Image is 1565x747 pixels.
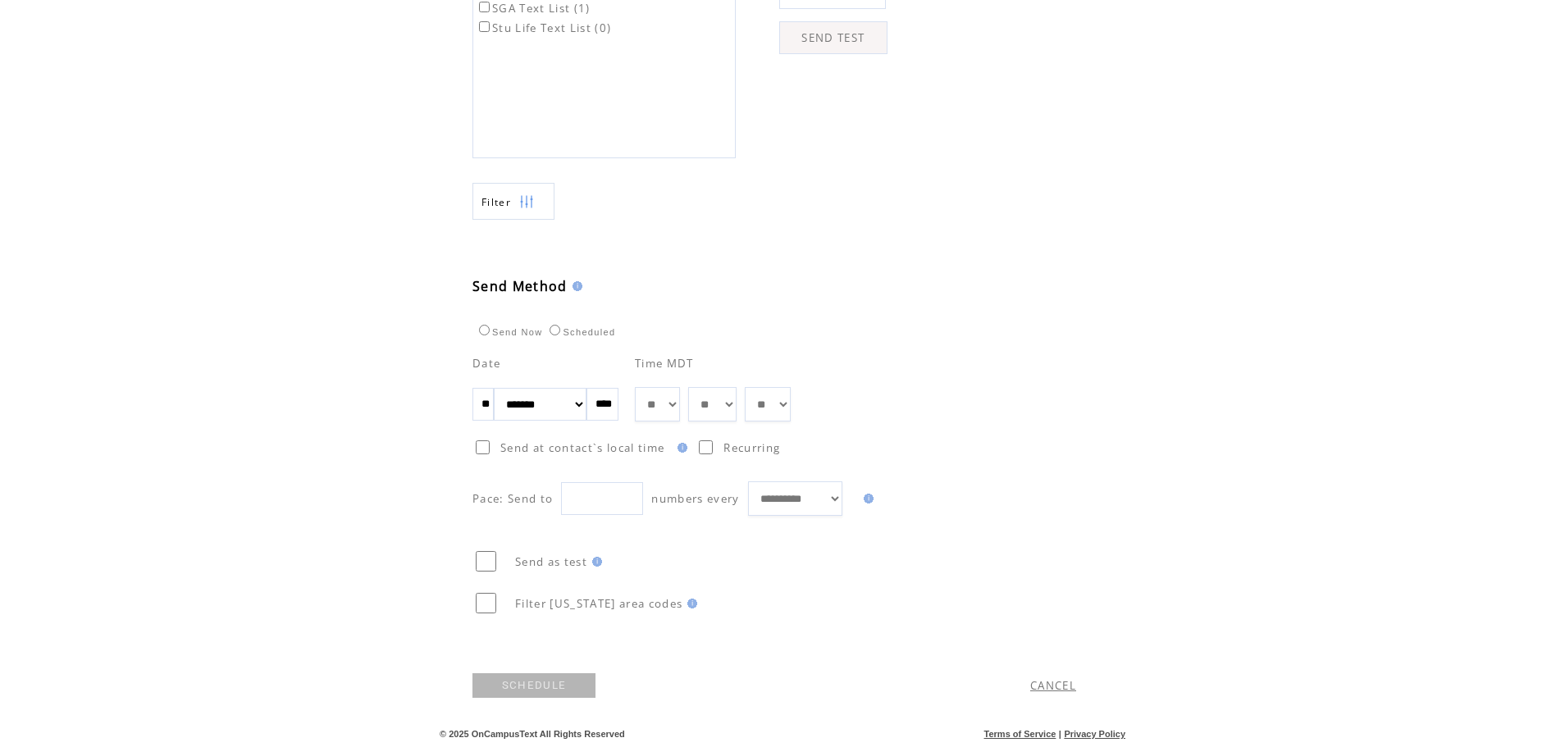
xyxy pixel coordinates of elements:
span: Recurring [723,440,780,455]
a: CANCEL [1030,678,1076,693]
input: Stu Life Text List (0) [479,21,490,32]
span: © 2025 OnCampusText All Rights Reserved [440,729,625,739]
span: Date [472,356,500,371]
input: SGA Text List (1) [479,2,490,12]
input: Send Now [479,325,490,335]
label: Send Now [475,327,542,337]
span: Send Method [472,277,568,295]
img: help.gif [859,494,874,503]
a: Terms of Service [984,729,1056,739]
label: Scheduled [545,327,615,337]
span: numbers every [651,491,739,506]
img: help.gif [568,281,582,291]
span: Filter [US_STATE] area codes [515,596,682,611]
img: help.gif [587,557,602,567]
a: Privacy Policy [1064,729,1125,739]
img: help.gif [673,443,687,453]
span: Show filters [481,195,511,209]
label: Stu Life Text List (0) [476,20,611,35]
a: SCHEDULE [472,673,595,698]
span: Send at contact`s local time [500,440,664,455]
a: SEND TEST [779,21,887,54]
img: filters.png [519,184,534,221]
span: Pace: Send to [472,491,553,506]
a: Filter [472,183,554,220]
span: | [1059,729,1061,739]
label: SGA Text List (1) [476,1,591,16]
img: help.gif [682,599,697,608]
input: Scheduled [550,325,560,335]
span: Send as test [515,554,587,569]
span: Time MDT [635,356,694,371]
